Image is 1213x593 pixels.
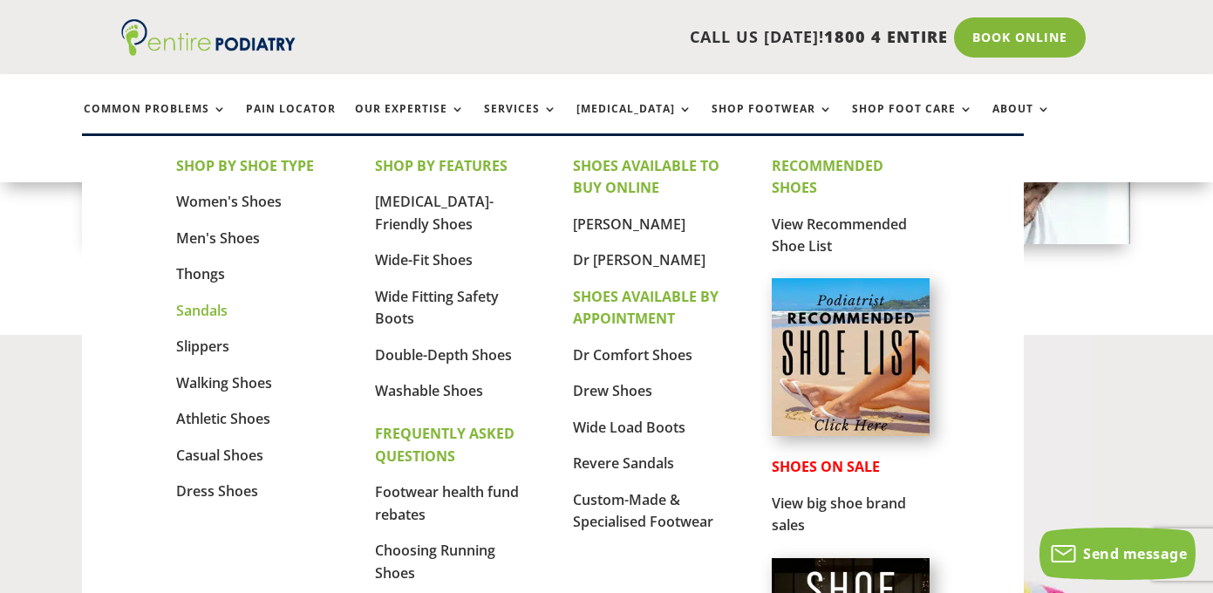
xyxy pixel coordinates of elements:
[176,409,270,428] a: Athletic Shoes
[375,424,515,466] strong: FREQUENTLY ASKED QUESTIONS
[573,156,719,198] strong: SHOES AVAILABLE TO BUY ONLINE
[573,453,674,473] a: Revere Sandals
[176,446,263,465] a: Casual Shoes
[772,278,929,435] img: podiatrist-recommended-shoe-list-australia-entire-podiatry
[712,103,833,140] a: Shop Footwear
[343,26,948,49] p: CALL US [DATE]!
[772,457,880,476] strong: SHOES ON SALE
[176,156,314,175] strong: SHOP BY SHOE TYPE
[84,103,227,140] a: Common Problems
[176,264,225,283] a: Thongs
[375,541,495,583] a: Choosing Running Shoes
[176,373,272,392] a: Walking Shoes
[772,215,907,256] a: View Recommended Shoe List
[852,103,973,140] a: Shop Foot Care
[573,381,652,400] a: Drew Shoes
[176,301,228,320] a: Sandals
[1039,528,1196,580] button: Send message
[176,481,258,501] a: Dress Shoes
[375,381,483,400] a: Washable Shoes
[573,215,685,234] a: [PERSON_NAME]
[176,228,260,248] a: Men's Shoes
[772,422,929,440] a: Podiatrist Recommended Shoe List Australia
[573,345,692,365] a: Dr Comfort Shoes
[772,494,906,535] a: View big shoe brand sales
[355,103,465,140] a: Our Expertise
[573,250,705,269] a: Dr [PERSON_NAME]
[573,287,719,329] strong: SHOES AVAILABLE BY APPOINTMENT
[824,26,948,47] span: 1800 4 ENTIRE
[573,418,685,437] a: Wide Load Boots
[954,17,1086,58] a: Book Online
[576,103,692,140] a: [MEDICAL_DATA]
[176,192,282,211] a: Women's Shoes
[176,337,229,356] a: Slippers
[121,19,296,56] img: logo (1)
[375,192,494,234] a: [MEDICAL_DATA]-Friendly Shoes
[484,103,557,140] a: Services
[246,103,336,140] a: Pain Locator
[375,156,508,175] strong: SHOP BY FEATURES
[121,42,296,59] a: Entire Podiatry
[375,250,473,269] a: Wide-Fit Shoes
[772,156,883,198] strong: RECOMMENDED SHOES
[992,103,1051,140] a: About
[375,345,512,365] a: Double-Depth Shoes
[375,287,499,329] a: Wide Fitting Safety Boots
[1083,544,1187,563] span: Send message
[375,482,519,524] a: Footwear health fund rebates
[573,490,713,532] a: Custom-Made & Specialised Footwear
